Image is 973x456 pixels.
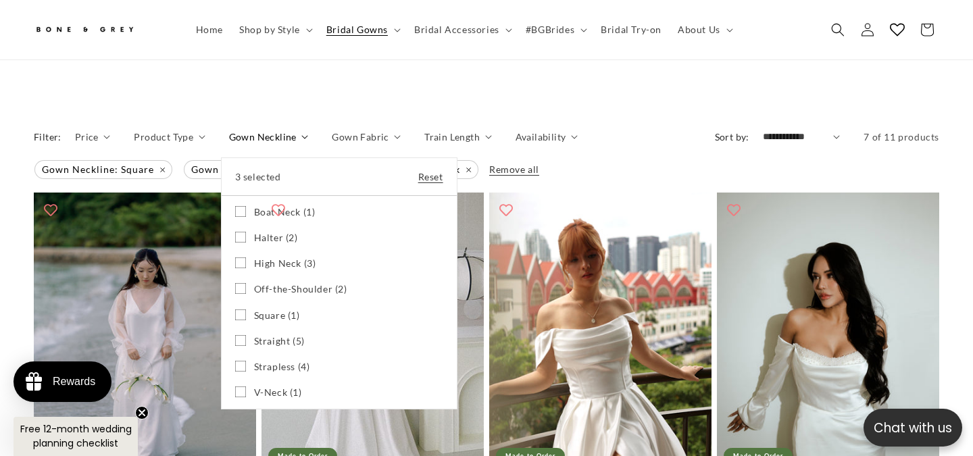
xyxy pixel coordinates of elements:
summary: About Us [670,16,739,44]
div: Free 12-month wedding planning checklistClose teaser [14,417,138,456]
button: Add to wishlist [720,196,747,223]
button: Add to wishlist [265,196,292,223]
a: Reset [418,168,443,185]
span: About Us [678,24,720,36]
span: Shop by Style [239,24,300,36]
span: Bridal Accessories [414,24,499,36]
span: Strapless (4) [254,361,310,373]
summary: #BGBrides [518,16,593,44]
span: Off-the-Shoulder (2) [254,283,347,295]
summary: Bridal Accessories [406,16,518,44]
span: V-Neck (1) [254,386,302,399]
span: Boat Neck (1) [254,206,316,218]
div: Rewards [53,376,95,388]
span: Bridal Gowns [326,24,388,36]
span: Straight (5) [254,335,305,347]
summary: Gown Neckline (3 selected) [229,130,309,144]
span: Halter (2) [254,232,298,244]
a: Bone and Grey Bridal [29,14,174,46]
button: Close teaser [135,406,149,420]
button: Add to wishlist [493,196,520,223]
span: Bridal Try-on [601,24,662,36]
span: #BGBrides [526,24,574,36]
summary: Bridal Gowns [318,16,406,44]
summary: Shop by Style [231,16,318,44]
span: Free 12-month wedding planning checklist [20,422,132,450]
summary: Search [823,15,853,45]
span: High Neck (3) [254,257,316,270]
span: Square (1) [254,309,300,322]
a: Home [188,16,231,44]
p: Chat with us [864,418,962,438]
a: Bridal Try-on [593,16,670,44]
span: Home [196,24,223,36]
button: Add to wishlist [37,196,64,223]
img: Bone and Grey Bridal [34,19,135,41]
span: 3 selected [235,168,281,185]
button: Open chatbox [864,409,962,447]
